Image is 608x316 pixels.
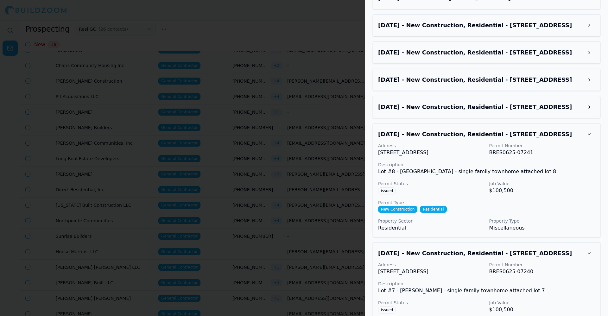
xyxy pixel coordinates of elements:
[378,281,595,287] p: Description
[378,206,417,213] span: New Construction
[378,249,584,258] h3: Jul 2, 2025 - New Construction, Residential - 5435 Biltmore Dr, Atlanta, GA, 30349
[489,268,595,275] p: BRES0625-07240
[489,218,595,224] p: Property Type
[378,103,584,111] h3: Jul 2, 2025 - New Construction, Residential - 5415 Biltmore Dr, Atlanta, GA, 30349
[378,21,584,30] h3: Jul 9, 2025 - New Construction, Residential - 439 Windy Ln, Jonesboro, GA, 30238
[489,149,595,156] p: BRES0625-07241
[378,149,484,156] p: [STREET_ADDRESS]
[489,306,595,313] p: $100,500
[378,300,484,306] p: Permit Status
[378,130,584,139] h3: Jul 2, 2025 - New Construction, Residential - 5439 Biltmore Dr, Atlanta, GA, 30349
[378,218,484,224] p: Property Sector
[378,187,396,194] span: issued
[489,300,595,306] p: Job Value
[420,206,446,213] span: Residential
[489,142,595,149] p: Permit Number
[489,180,595,187] p: Job Value
[378,224,484,232] p: Residential
[378,142,484,149] p: Address
[378,75,584,84] h3: Jul 9, 2025 - New Construction, Residential - 447 Windy Ln, Jonesboro, GA, 30238
[378,268,484,275] p: [STREET_ADDRESS]
[489,224,595,232] p: Miscellaneous
[489,262,595,268] p: Permit Number
[378,48,584,57] h3: Jul 9, 2025 - New Construction, Residential - 443 Windy Ln, Jonesboro, GA, 30238
[378,307,396,313] span: issued
[378,161,595,168] p: Description
[378,168,595,175] p: Lot #8 - [GEOGRAPHIC_DATA] - single family townhome attached lot 8
[378,180,484,187] p: Permit Status
[378,262,484,268] p: Address
[489,187,595,194] p: $100,500
[378,287,595,294] p: Lot #7 - [PERSON_NAME] - single family townhome attached lot 7
[378,199,595,206] p: Permit Type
